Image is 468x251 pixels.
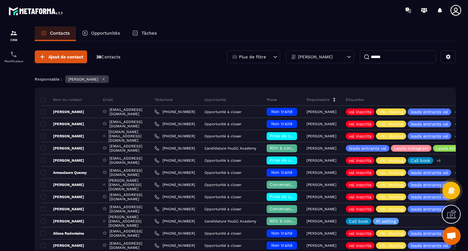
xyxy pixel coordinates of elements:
[453,242,461,249] p: +3
[10,51,17,58] img: scheduler
[349,231,371,236] p: vsl inscrits
[204,122,242,126] p: Opportunité à closer
[379,231,403,236] p: VSL Mailing
[204,183,242,187] p: Opportunité à closer
[453,170,461,176] p: +4
[41,182,84,187] p: [PERSON_NAME]
[41,158,84,163] p: [PERSON_NAME]
[307,195,336,199] p: [PERSON_NAME]
[411,195,448,199] p: leads entrants vsl
[379,170,403,175] p: VSL Mailing
[126,26,163,41] a: Tâches
[204,158,242,163] p: Opportunité à closer
[376,219,396,223] p: R1 setting
[267,97,277,102] p: Phase
[307,97,329,102] p: Responsable
[204,146,256,150] p: Candidature YouGC Academy
[349,207,371,211] p: vsl inscrits
[307,170,336,175] p: [PERSON_NAME]
[442,227,461,245] a: Ouvrir le chat
[270,206,317,211] span: Conversation en cours
[91,30,120,36] p: Opportunités
[10,29,17,37] img: formation
[101,54,120,59] span: Contacts
[307,110,336,114] p: [PERSON_NAME]
[349,219,368,223] p: Call book
[103,97,113,102] p: Email
[298,55,333,59] p: [PERSON_NAME]
[411,158,430,163] p: Call book
[349,195,371,199] p: vsl inscrits
[154,170,195,175] a: [PHONE_NUMBER]
[307,183,336,187] p: [PERSON_NAME]
[349,122,371,126] p: vsl inscrits
[307,122,336,126] p: [PERSON_NAME]
[2,46,26,67] a: schedulerschedulerPlanificateur
[41,194,84,199] p: [PERSON_NAME]
[204,110,242,114] p: Opportunité à closer
[307,146,336,150] p: [PERSON_NAME]
[379,243,403,248] p: VSL Mailing
[141,30,157,36] p: Tâches
[41,134,84,139] p: [PERSON_NAME]
[2,25,26,46] a: formationformationCRM
[411,207,448,211] p: leads entrants vsl
[346,97,364,102] p: Étiquettes
[154,97,173,102] p: Téléphone
[379,122,403,126] p: VSL Mailing
[453,121,461,127] p: +3
[411,170,448,175] p: leads entrants vsl
[379,134,403,138] p: VSL Mailing
[379,110,403,114] p: VSL Mailing
[154,158,195,163] a: [PHONE_NUMBER]
[270,133,326,138] span: Prise de contact effectuée
[9,5,63,16] img: logo
[411,231,448,236] p: leads entrants vsl
[379,207,403,211] p: VSL Mailing
[349,183,371,187] p: vsl inscrits
[239,55,266,59] p: Plus de filtre
[307,207,336,211] p: [PERSON_NAME]
[154,182,195,187] a: [PHONE_NUMBER]
[154,243,195,248] a: [PHONE_NUMBER]
[50,30,70,36] p: Contacts
[307,231,336,236] p: [PERSON_NAME]
[35,50,87,63] button: Ajout de contact
[154,219,195,224] a: [PHONE_NUMBER]
[96,54,120,60] p: 38
[271,109,292,114] span: Non traité
[270,218,309,223] span: RDV à confimer ❓
[271,121,292,126] span: Non traité
[154,194,195,199] a: [PHONE_NUMBER]
[394,146,428,150] p: Leads Instagram
[411,110,448,114] p: leads entrants vsl
[154,207,195,211] a: [PHONE_NUMBER]
[379,183,403,187] p: VSL Mailing
[204,97,226,102] p: Opportunité
[154,109,195,114] a: [PHONE_NUMBER]
[379,195,403,199] p: VSL Mailing
[35,26,76,41] a: Contacts
[68,77,98,81] p: [PERSON_NAME]
[204,207,242,211] p: Opportunité à closer
[2,38,26,42] p: CRM
[271,231,292,236] span: Non traité
[154,134,195,139] a: [PHONE_NUMBER]
[48,54,83,60] span: Ajout de contact
[379,158,403,163] p: VSL Mailing
[307,158,336,163] p: [PERSON_NAME]
[307,243,336,248] p: [PERSON_NAME]
[349,146,386,150] p: leads entrants vsl
[76,26,126,41] a: Opportunités
[2,60,26,63] p: Planificateur
[41,207,84,211] p: [PERSON_NAME]
[270,158,326,163] span: Prise de contact effectuée
[154,122,195,126] a: [PHONE_NUMBER]
[154,231,195,236] a: [PHONE_NUMBER]
[204,231,242,236] p: Opportunité à closer
[270,194,326,199] span: Prise de contact effectuée
[349,110,371,114] p: vsl inscrits
[41,243,84,248] p: [PERSON_NAME]
[307,219,336,223] p: [PERSON_NAME]
[435,157,443,164] p: +2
